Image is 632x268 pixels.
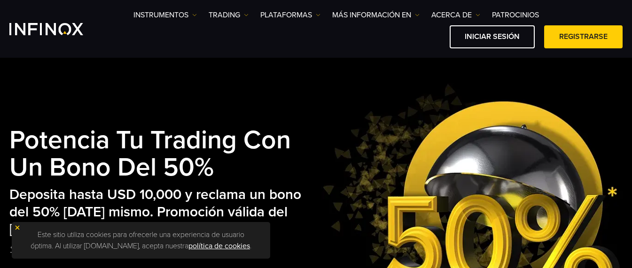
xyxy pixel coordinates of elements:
a: ACERCA DE [431,9,480,21]
a: Instrumentos [133,9,197,21]
h2: Deposita hasta USD 10,000 y reclama un bono del 50% [DATE] mismo. Promoción válida del [DATE] has... [9,186,321,238]
a: Patrocinios [492,9,539,21]
strong: Potencia tu Trading con un Bono del 50% [9,125,291,183]
a: política de cookies [188,241,250,251]
a: Más información en [332,9,420,21]
a: Iniciar sesión [450,25,535,48]
a: TRADING [209,9,249,21]
a: PLATAFORMAS [260,9,320,21]
a: Registrarse [544,25,623,48]
a: INFINOX Logo [9,23,105,35]
img: yellow close icon [14,224,21,231]
a: *Consulta los términos y condiciones completos [9,238,164,261]
p: Este sitio utiliza cookies para ofrecerle una experiencia de usuario óptima. Al utilizar [DOMAIN_... [16,227,265,254]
